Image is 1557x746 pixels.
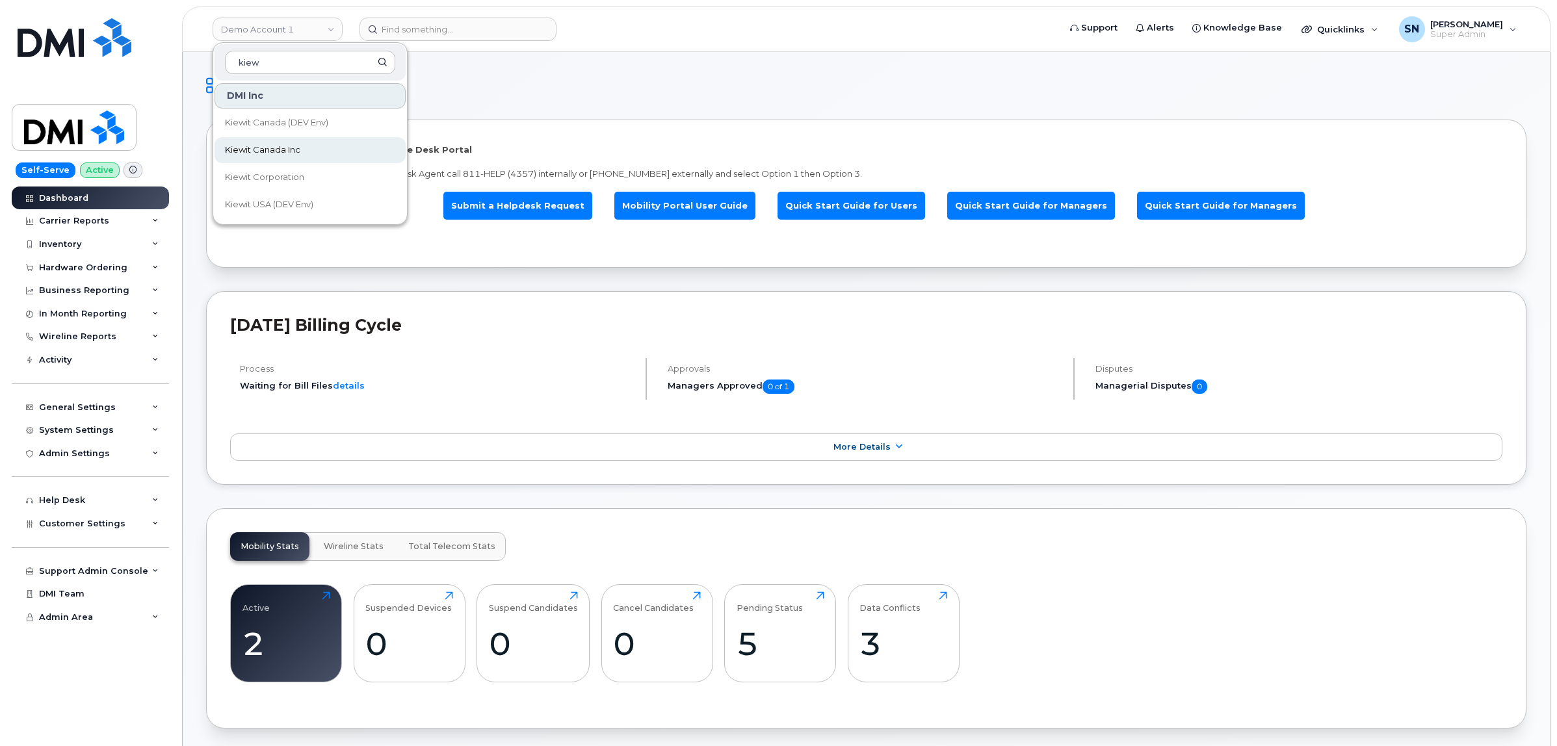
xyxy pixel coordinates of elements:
a: Kiewit USA (DEV Env) [215,192,406,218]
a: details [333,380,365,391]
div: Suspended Devices [365,591,452,613]
div: 2 [242,624,330,663]
a: Mobility Portal User Guide [614,192,755,220]
div: 5 [737,624,824,663]
span: Wireline Stats [324,541,384,552]
a: Suspend Candidates0 [489,591,578,675]
div: Pending Status [737,591,803,613]
div: 0 [489,624,578,663]
a: Suspended Devices0 [365,591,453,675]
input: Search [225,51,395,74]
span: 0 [1192,379,1207,394]
span: Total Telecom Stats [408,541,495,552]
p: Welcome to the Mobile Device Service Desk Portal [230,144,1502,156]
div: Active [242,591,270,613]
h4: Approvals [668,364,1062,374]
div: 0 [365,624,453,663]
a: Data Conflicts3 [859,591,947,675]
a: Active2 [242,591,330,675]
a: Kiewit Corporation [215,164,406,190]
a: Cancel Candidates0 [613,591,701,675]
span: Kiewit Canada Inc [225,144,300,157]
li: Waiting for Bill Files [240,379,635,392]
div: Data Conflicts [859,591,921,613]
span: Kiewit Corporation [225,171,304,184]
h5: Managerial Disputes [1095,379,1502,394]
span: Kiewit Canada (DEV Env) [225,116,328,129]
div: 0 [613,624,701,663]
a: Quick Start Guide for Users [778,192,925,220]
p: To speak with a Mobile Device Service Desk Agent call 811-HELP (4357) internally or [PHONE_NUMBER... [230,168,1502,180]
h4: Disputes [1095,364,1502,374]
span: Kiewit USA (DEV Env) [225,198,313,211]
span: More Details [833,442,891,452]
a: Kiewit Canada Inc [215,137,406,163]
a: Submit a Helpdesk Request [443,192,592,220]
a: Kiewit Canada (DEV Env) [215,110,406,136]
a: Quick Start Guide for Managers [1137,192,1305,220]
h5: Managers Approved [668,379,1062,394]
div: Cancel Candidates [613,591,694,613]
div: 3 [859,624,947,663]
a: Pending Status5 [737,591,824,675]
div: DMI Inc [215,83,406,109]
h4: Process [240,364,635,374]
span: 0 of 1 [763,379,794,394]
h2: [DATE] Billing Cycle [230,315,1502,335]
div: Suspend Candidates [489,591,578,613]
a: Quick Start Guide for Managers [947,192,1115,220]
